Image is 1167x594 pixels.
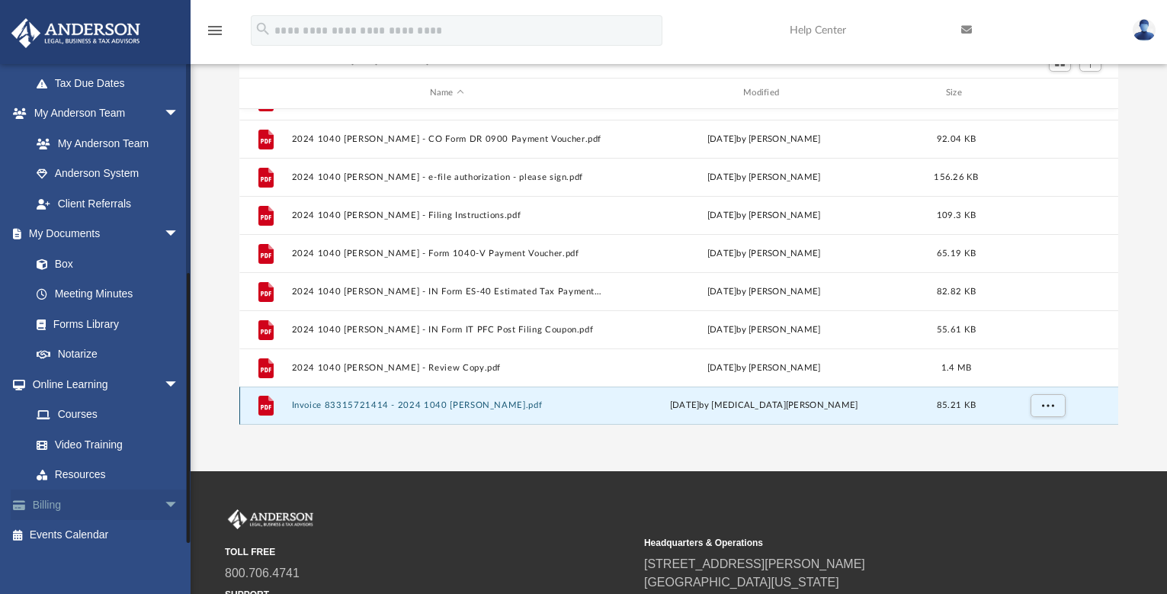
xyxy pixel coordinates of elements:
[225,567,300,580] a: 800.706.4741
[609,323,919,336] div: [DATE] by [PERSON_NAME]
[941,363,972,371] span: 1.4 MB
[11,520,202,551] a: Events Calendar
[926,86,987,100] div: Size
[164,219,194,250] span: arrow_drop_down
[7,18,145,48] img: Anderson Advisors Platinum Portal
[11,490,202,520] a: Billingarrow_drop_down
[644,536,1053,550] small: Headquarters & Operations
[164,490,194,521] span: arrow_drop_down
[937,210,976,219] span: 109.3 KB
[21,249,187,279] a: Box
[21,279,194,310] a: Meeting Minutes
[255,21,271,37] i: search
[11,369,194,400] a: Online Learningarrow_drop_down
[21,309,187,339] a: Forms Library
[21,400,194,430] a: Courses
[609,399,919,413] div: [DATE] by [MEDICAL_DATA][PERSON_NAME]
[292,287,602,297] button: 2024 1040 [PERSON_NAME] - IN Form ES-40 Estimated Tax Payment.pdf
[937,249,976,257] span: 65.19 KB
[11,98,194,129] a: My Anderson Teamarrow_drop_down
[292,210,602,220] button: 2024 1040 [PERSON_NAME] - Filing Instructions.pdf
[21,159,194,189] a: Anderson System
[993,86,1100,100] div: id
[292,400,602,410] button: Invoice 83315721414 - 2024 1040 [PERSON_NAME].pdf
[164,369,194,400] span: arrow_drop_down
[609,170,919,184] div: [DATE] by [PERSON_NAME]
[21,339,194,370] a: Notarize
[937,325,976,333] span: 55.61 KB
[225,545,633,559] small: TOLL FREE
[239,109,1118,425] div: grid
[292,249,602,258] button: 2024 1040 [PERSON_NAME] - Form 1040-V Payment Voucher.pdf
[21,68,202,98] a: Tax Due Dates
[608,86,919,100] div: Modified
[292,134,602,144] button: 2024 1040 [PERSON_NAME] - CO Form DR 0900 Payment Voucher.pdf
[164,98,194,130] span: arrow_drop_down
[1031,394,1066,417] button: More options
[292,325,602,335] button: 2024 1040 [PERSON_NAME] - IN Form IT PFC Post Filing Coupon.pdf
[644,576,839,589] a: [GEOGRAPHIC_DATA][US_STATE]
[937,134,976,143] span: 92.04 KB
[291,86,602,100] div: Name
[246,86,284,100] div: id
[937,287,976,295] span: 82.82 KB
[609,361,919,374] div: [DATE] by [PERSON_NAME]
[609,246,919,260] div: [DATE] by [PERSON_NAME]
[609,284,919,298] div: [DATE] by [PERSON_NAME]
[1133,19,1156,41] img: User Pic
[11,219,194,249] a: My Documentsarrow_drop_down
[292,172,602,182] button: 2024 1040 [PERSON_NAME] - e-file authorization - please sign.pdf
[206,29,224,40] a: menu
[206,21,224,40] i: menu
[21,128,187,159] a: My Anderson Team
[934,172,978,181] span: 156.26 KB
[292,363,602,373] button: 2024 1040 [PERSON_NAME] - Review Copy.pdf
[937,401,976,409] span: 85.21 KB
[21,188,194,219] a: Client Referrals
[225,509,316,529] img: Anderson Advisors Platinum Portal
[21,460,194,490] a: Resources
[644,557,865,570] a: [STREET_ADDRESS][PERSON_NAME]
[21,429,187,460] a: Video Training
[609,208,919,222] div: [DATE] by [PERSON_NAME]
[609,132,919,146] div: [DATE] by [PERSON_NAME]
